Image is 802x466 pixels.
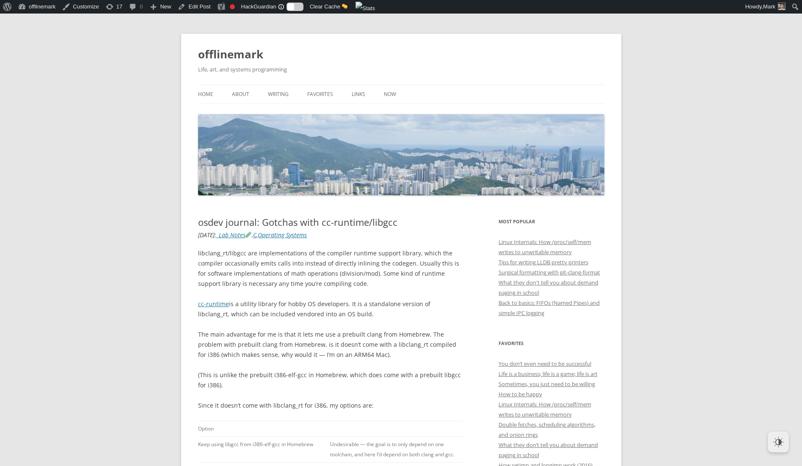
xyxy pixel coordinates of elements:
[499,360,591,367] a: You don’t even need to be successful
[198,217,463,228] h1: osdev journal: Gotchas with cc-runtime/libgcc
[216,231,252,239] a: _Lab Notes
[198,231,307,239] i: : , ,
[198,231,215,239] time: [DATE]
[763,3,775,10] span: Mark
[198,300,229,308] a: cc-runtime
[268,85,289,104] a: Writing
[198,85,213,104] a: Home
[198,44,263,64] a: offlinemark
[198,421,330,436] td: Option
[499,279,598,296] a: What they don't tell you about demand paging in school
[232,85,249,104] a: About
[499,421,595,439] a: Double fetches, scheduling algorithms, and onion rings
[499,238,591,256] a: Linux Internals: How /proc/self/mem writes to unwritable memory
[307,85,333,104] a: Favorites
[198,114,604,195] img: offlinemark
[356,2,375,15] img: Views over 48 hours. Click for more Jetpack Stats.
[342,3,347,9] img: 🧽
[499,217,604,227] h3: Most Popular
[499,380,595,388] a: Sometimes, you just need to be willing
[198,329,463,360] p: The main advantage for me is that it lets me use a prebuilt clang from Homebrew. The problem with...
[330,436,463,462] td: Undesirable — the goal is to only depend on one toolchain, and here I’d depend on both clang and ...
[198,436,330,462] td: Keep using libgcc from i386-elf-gcc in Homebrew
[384,85,396,104] a: Now
[258,231,307,239] a: Operating Systems
[198,248,463,289] p: libclang_rt/libgcc are implementations of the compiler runtime support library, which the compile...
[352,85,365,104] a: Links
[499,390,542,398] a: How to be happy
[499,441,598,459] a: What they don’t tell you about demand paging in school
[499,370,598,378] a: Life is a business; life is a game; life is art
[198,370,463,390] p: (This is unlike the prebuilt i386-elf-gcc in Homebrew, which does come with a prebuilt libgcc for...
[499,258,588,266] a: Tips for writing LLDB pretty printers
[499,269,600,276] a: Surgical formatting with git-clang-format
[499,299,600,317] a: Back to basics: FIFOs (Named Pipes) and simple IPC logging
[310,3,340,10] span: Clear Cache
[230,4,235,9] div: Focus keyphrase not set
[198,299,463,319] p: is a utility library for hobby OS developers. It is a standalone version of libclang_rt, which ca...
[253,231,256,239] a: C
[198,400,463,411] p: Since it doesn’t come with libclang_rt for i386, my options are:
[198,64,604,74] h2: Life, art, and systems programming
[499,338,604,348] h3: Favorites
[245,232,251,238] img: 🧪
[499,400,591,418] a: Linux Internals: How /proc/self/mem writes to unwritable memory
